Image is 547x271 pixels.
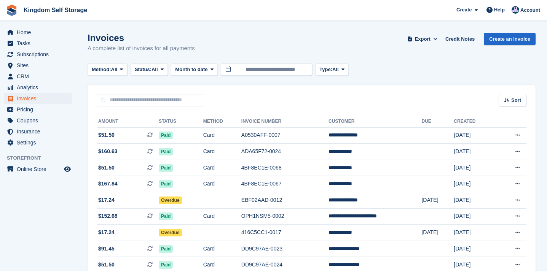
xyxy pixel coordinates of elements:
[454,144,496,160] td: [DATE]
[203,208,241,225] td: Card
[98,131,115,139] span: $51.50
[17,71,62,82] span: CRM
[4,137,72,148] a: menu
[241,116,329,128] th: Invoice Number
[98,180,118,188] span: $167.84
[159,148,173,155] span: Paid
[159,180,173,188] span: Paid
[203,241,241,257] td: Card
[98,212,118,220] span: $152.68
[520,6,540,14] span: Account
[241,160,329,176] td: 4BF8EC1E-0068
[6,5,18,16] img: stora-icon-8386f47178a22dfd0bd8f6a31ec36ba5ce8667c1dd55bd0f319d3a0aa187defe.svg
[456,6,472,14] span: Create
[454,192,496,209] td: [DATE]
[98,196,115,204] span: $17.24
[4,164,72,174] a: menu
[88,33,195,43] h1: Invoices
[203,160,241,176] td: Card
[332,66,339,73] span: All
[406,33,439,45] button: Export
[454,225,496,241] td: [DATE]
[4,60,72,71] a: menu
[203,144,241,160] td: Card
[98,164,115,172] span: $51.50
[17,126,62,137] span: Insurance
[203,116,241,128] th: Method
[454,127,496,144] td: [DATE]
[98,228,115,236] span: $17.24
[454,208,496,225] td: [DATE]
[203,176,241,192] td: Card
[159,229,182,236] span: Overdue
[17,82,62,93] span: Analytics
[175,66,207,73] span: Month to date
[159,212,173,220] span: Paid
[484,33,536,45] a: Create an Invoice
[111,66,118,73] span: All
[159,261,173,269] span: Paid
[421,225,454,241] td: [DATE]
[152,66,158,73] span: All
[421,116,454,128] th: Due
[454,160,496,176] td: [DATE]
[454,176,496,192] td: [DATE]
[4,104,72,115] a: menu
[4,82,72,93] a: menu
[512,6,519,14] img: Bradley Werlin
[98,261,115,269] span: $51.50
[92,66,111,73] span: Method:
[88,63,128,76] button: Method: All
[241,241,329,257] td: DD9C97AE-0023
[4,71,72,82] a: menu
[442,33,478,45] a: Credit Notes
[203,127,241,144] td: Card
[415,35,431,43] span: Export
[21,4,90,16] a: Kingdom Self Storage
[159,245,173,253] span: Paid
[7,154,76,162] span: Storefront
[241,176,329,192] td: 4BF8EC1E-0067
[421,192,454,209] td: [DATE]
[319,66,332,73] span: Type:
[17,164,62,174] span: Online Store
[97,116,159,128] th: Amount
[131,63,168,76] button: Status: All
[4,49,72,60] a: menu
[241,192,329,209] td: EBF02AAD-0012
[135,66,152,73] span: Status:
[17,104,62,115] span: Pricing
[4,93,72,104] a: menu
[17,60,62,71] span: Sites
[17,27,62,38] span: Home
[98,147,118,155] span: $160.63
[4,126,72,137] a: menu
[17,137,62,148] span: Settings
[17,49,62,60] span: Subscriptions
[329,116,422,128] th: Customer
[241,225,329,241] td: 416C5CC1-0017
[98,245,115,253] span: $91.45
[17,115,62,126] span: Coupons
[159,132,173,139] span: Paid
[4,38,72,49] a: menu
[159,164,173,172] span: Paid
[241,127,329,144] td: A0530AFF-0007
[241,144,329,160] td: ADA65F72-0024
[494,6,505,14] span: Help
[63,165,72,174] a: Preview store
[511,97,521,104] span: Sort
[88,44,195,53] p: A complete list of invoices for all payments
[315,63,349,76] button: Type: All
[4,115,72,126] a: menu
[4,27,72,38] a: menu
[17,38,62,49] span: Tasks
[454,116,496,128] th: Created
[159,116,203,128] th: Status
[159,197,182,204] span: Overdue
[241,208,329,225] td: OPH1NSM5-0002
[171,63,218,76] button: Month to date
[17,93,62,104] span: Invoices
[454,241,496,257] td: [DATE]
